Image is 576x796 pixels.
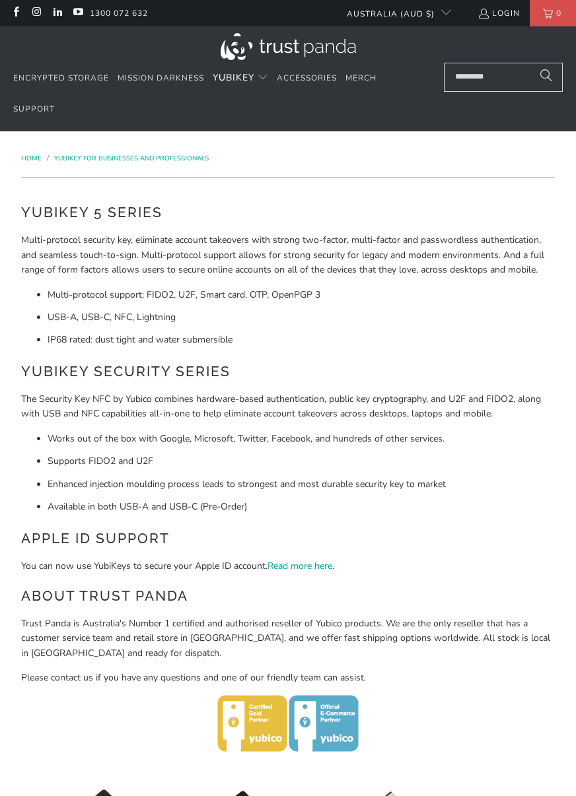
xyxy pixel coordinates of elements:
[213,63,268,94] summary: YubiKey
[444,63,563,92] input: Search...
[277,73,337,83] span: Accessories
[21,559,555,574] p: You can now use YubiKeys to secure your Apple ID account. .
[21,361,555,382] h2: YubiKey Security Series
[48,500,555,514] li: Available in both USB-A and USB-C (Pre-Order)
[13,73,109,83] span: Encrypted Storage
[48,288,555,302] li: Multi-protocol support; FIDO2, U2F, Smart card, OTP, OpenPGP 3
[90,6,148,20] a: 1300 072 632
[221,33,356,60] img: Trust Panda Australia
[345,63,377,94] a: Merch
[48,454,555,469] li: Supports FIDO2 and U2F
[478,6,520,20] a: Login
[72,8,83,18] a: Trust Panda Australia on YouTube
[530,63,563,92] button: Search
[48,333,555,347] li: IP68 rated: dust tight and water submersible
[48,310,555,325] li: USB-A, USB-C, NFC, Lightning
[21,671,555,685] p: Please contact us if you have any questions and one of our friendly team can assist.
[21,392,555,422] p: The Security Key NFC by Yubico combines hardware-based authentication, public key cryptography, a...
[21,616,555,661] p: Trust Panda is Australia's Number 1 certified and authorised reseller of Yubico products. We are ...
[13,63,109,94] a: Encrypted Storage
[13,104,55,114] span: Support
[30,8,42,18] a: Trust Panda Australia on Instagram
[21,233,555,277] p: Multi-protocol security key, eliminate account takeovers with strong two-factor, multi-factor and...
[213,71,254,84] span: YubiKey
[118,63,204,94] a: Mission Darkness
[118,73,204,83] span: Mission Darkness
[47,154,49,163] span: /
[54,154,209,163] a: YubiKey for Businesses and Professionals
[268,560,332,572] a: Read more here
[21,154,44,163] a: Home
[48,477,555,492] li: Enhanced injection moulding process leads to strongest and most durable security key to market
[21,528,555,549] h2: Apple ID Support
[21,154,42,163] span: Home
[277,63,337,94] a: Accessories
[13,94,55,125] a: Support
[21,585,555,607] h2: About Trust Panda
[10,8,21,18] a: Trust Panda Australia on Facebook
[13,63,422,125] nav: Translation missing: en.navigation.header.main_nav
[21,202,555,223] h2: YubiKey 5 Series
[48,432,555,446] li: Works out of the box with Google, Microsoft, Twitter, Facebook, and hundreds of other services.
[345,73,377,83] span: Merch
[52,8,63,18] a: Trust Panda Australia on LinkedIn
